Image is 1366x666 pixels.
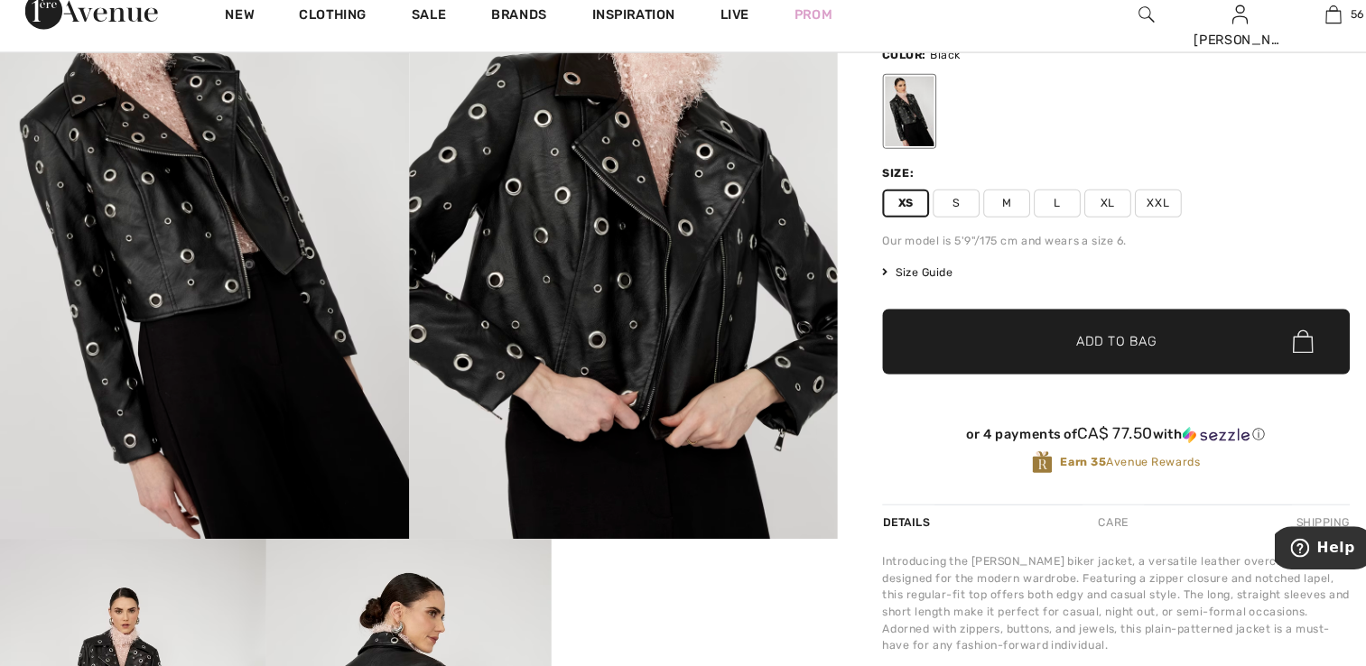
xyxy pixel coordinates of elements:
[1209,25,1224,47] img: My Info
[874,96,921,163] div: Black
[920,205,965,232] span: S
[1161,434,1226,450] img: Sezzle
[871,277,939,293] span: Size Guide
[1262,25,1351,47] a: 56
[1250,531,1348,576] iframe: Opens a widget where you can find more information
[786,27,822,46] a: Prom
[871,181,906,198] div: Size:
[969,205,1014,232] span: M
[1018,205,1063,232] span: L
[871,432,1323,450] div: or 4 payments of with
[871,246,1323,263] div: Our model is 5'9"/175 cm and wears a size 6.
[1058,342,1136,361] span: Add to Bag
[43,14,172,51] img: 1ère Avenue
[1060,431,1133,449] span: CA$ 77.50
[871,556,1323,653] div: Introducing the [PERSON_NAME] biker jacket, a versatile leather overclothes piece designed for th...
[871,432,1323,457] div: or 4 payments ofCA$ 77.50withSezzle Click to learn more about Sezzle
[871,510,922,542] div: Details
[871,69,914,81] span: Color:
[237,29,265,48] a: New
[1268,340,1287,364] img: Bag.svg
[1267,510,1323,542] div: Shipping
[715,27,743,46] a: Live
[917,69,947,81] span: Black
[590,29,671,48] span: Inspiration
[1043,462,1087,475] strong: Earn 35
[494,29,548,48] a: Brands
[416,29,450,48] a: Sale
[1016,457,1036,481] img: Avenue Rewards
[871,205,916,232] span: XS
[1064,510,1124,542] div: Care
[1115,205,1160,232] span: XXL
[308,29,373,48] a: Clothing
[1209,27,1224,44] a: Sign In
[1172,51,1260,70] div: [PERSON_NAME]
[1043,460,1177,476] span: Avenue Rewards
[871,320,1323,384] button: Add to Bag
[1119,25,1134,47] img: search the website
[1299,25,1315,47] img: My Bag
[1066,205,1111,232] span: XL
[1324,28,1337,44] span: 56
